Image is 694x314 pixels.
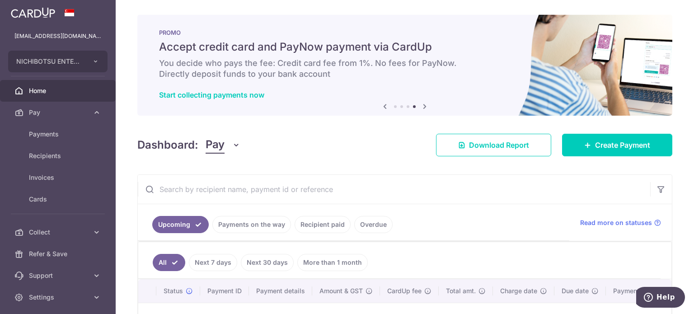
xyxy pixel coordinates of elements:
[29,228,89,237] span: Collect
[606,279,675,303] th: Payment method
[29,151,89,160] span: Recipients
[29,271,89,280] span: Support
[29,249,89,258] span: Refer & Save
[241,254,294,271] a: Next 30 days
[212,216,291,233] a: Payments on the way
[29,173,89,182] span: Invoices
[137,137,198,153] h4: Dashboard:
[11,7,55,18] img: CardUp
[206,136,240,154] button: Pay
[159,40,651,54] h5: Accept credit card and PayNow payment via CardUp
[153,254,185,271] a: All
[159,29,651,36] p: PROMO
[562,134,672,156] a: Create Payment
[189,254,237,271] a: Next 7 days
[206,136,225,154] span: Pay
[319,286,363,295] span: Amount & GST
[159,58,651,80] h6: You decide who pays the fee: Credit card fee from 1%. No fees for PayNow. Directly deposit funds ...
[500,286,537,295] span: Charge date
[29,86,89,95] span: Home
[249,279,312,303] th: Payment details
[16,57,83,66] span: NICHIBOTSU ENTERPRISE SERVICES
[8,51,108,72] button: NICHIBOTSU ENTERPRISE SERVICES
[14,32,101,41] p: [EMAIL_ADDRESS][DOMAIN_NAME]
[200,279,249,303] th: Payment ID
[295,216,351,233] a: Recipient paid
[469,140,529,150] span: Download Report
[29,195,89,204] span: Cards
[164,286,183,295] span: Status
[137,14,672,116] img: paynow Banner
[580,218,661,227] a: Read more on statuses
[138,175,650,204] input: Search by recipient name, payment id or reference
[446,286,476,295] span: Total amt.
[29,130,89,139] span: Payments
[29,108,89,117] span: Pay
[595,140,650,150] span: Create Payment
[580,218,652,227] span: Read more on statuses
[152,216,209,233] a: Upcoming
[29,293,89,302] span: Settings
[297,254,368,271] a: More than 1 month
[436,134,551,156] a: Download Report
[636,287,685,309] iframe: Opens a widget where you can find more information
[159,90,264,99] a: Start collecting payments now
[354,216,393,233] a: Overdue
[562,286,589,295] span: Due date
[387,286,422,295] span: CardUp fee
